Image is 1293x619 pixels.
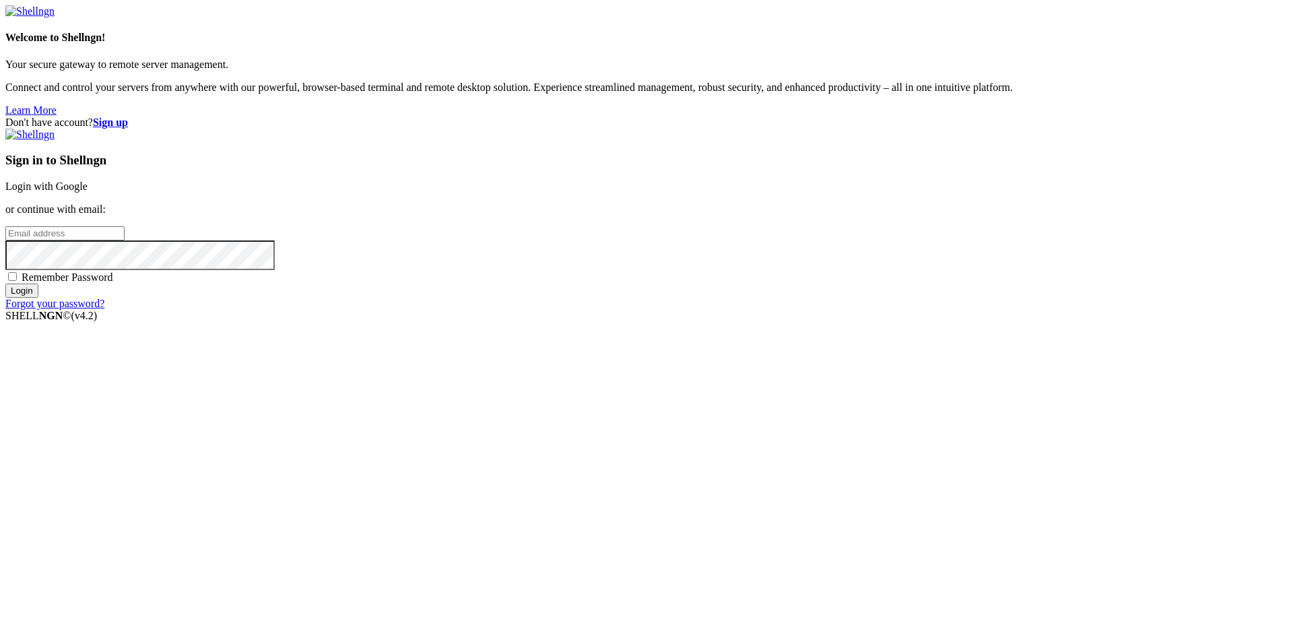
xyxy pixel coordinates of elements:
h4: Welcome to Shellngn! [5,32,1288,44]
div: Don't have account? [5,117,1288,129]
span: Remember Password [22,271,113,283]
a: Learn More [5,104,57,116]
p: or continue with email: [5,203,1288,216]
img: Shellngn [5,5,55,18]
b: NGN [39,310,63,321]
h3: Sign in to Shellngn [5,153,1288,168]
input: Email address [5,226,125,240]
input: Remember Password [8,272,17,281]
span: SHELL © [5,310,97,321]
a: Forgot your password? [5,298,104,309]
input: Login [5,284,38,298]
span: 4.2.0 [71,310,98,321]
a: Login with Google [5,181,88,192]
p: Connect and control your servers from anywhere with our powerful, browser-based terminal and remo... [5,82,1288,94]
p: Your secure gateway to remote server management. [5,59,1288,71]
img: Shellngn [5,129,55,141]
a: Sign up [93,117,128,128]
